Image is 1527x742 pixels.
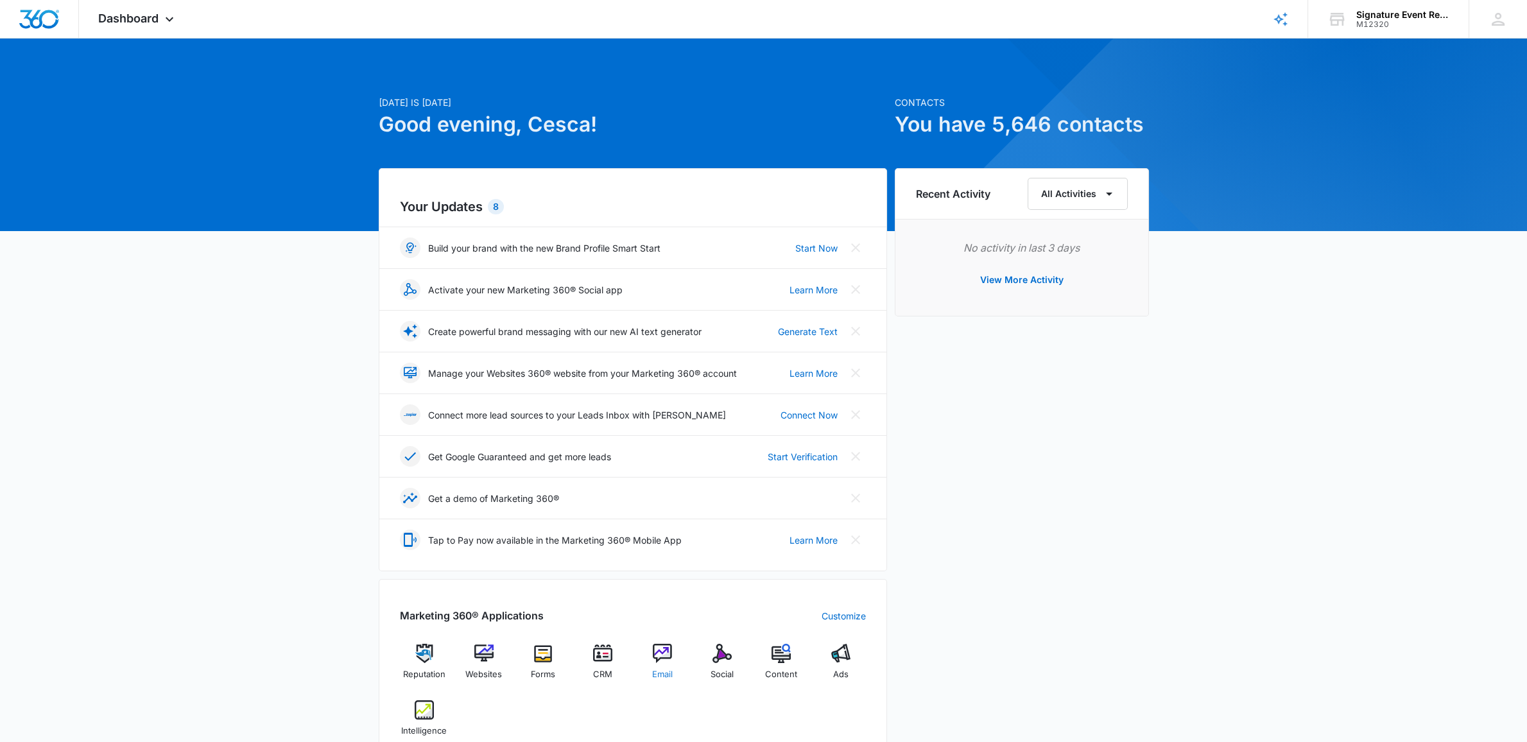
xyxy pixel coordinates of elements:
a: Generate Text [778,325,838,338]
a: Connect Now [781,408,838,422]
h1: Good evening, Cesca! [379,109,887,140]
button: Close [845,363,866,383]
button: Close [845,279,866,300]
span: Forms [531,668,555,681]
p: Contacts [895,96,1149,109]
button: All Activities [1028,178,1128,210]
div: account name [1356,10,1450,20]
a: Start Verification [768,450,838,463]
p: Get Google Guaranteed and get more leads [428,450,611,463]
div: account id [1356,20,1450,29]
a: Websites [459,644,508,690]
button: Close [845,530,866,550]
span: Dashboard [98,12,159,25]
button: View More Activity [967,264,1076,295]
span: CRM [593,668,612,681]
h2: Marketing 360® Applications [400,608,544,623]
button: Close [845,446,866,467]
p: Tap to Pay now available in the Marketing 360® Mobile App [428,533,682,547]
span: Content [765,668,797,681]
a: Email [638,644,687,690]
a: Social [697,644,746,690]
a: Customize [822,609,866,623]
div: 8 [488,199,504,214]
p: Create powerful brand messaging with our new AI text generator [428,325,702,338]
a: Content [757,644,806,690]
button: Close [845,488,866,508]
h6: Recent Activity [916,186,990,202]
button: Close [845,404,866,425]
p: Connect more lead sources to your Leads Inbox with [PERSON_NAME] [428,408,726,422]
a: Learn More [789,367,838,380]
p: Build your brand with the new Brand Profile Smart Start [428,241,660,255]
a: CRM [578,644,628,690]
span: Email [652,668,673,681]
p: Activate your new Marketing 360® Social app [428,283,623,297]
p: No activity in last 3 days [916,240,1128,255]
a: Reputation [400,644,449,690]
span: Intelligence [401,725,447,738]
a: Learn More [789,533,838,547]
button: Close [845,237,866,258]
p: Manage your Websites 360® website from your Marketing 360® account [428,367,737,380]
a: Start Now [795,241,838,255]
span: Reputation [403,668,445,681]
h1: You have 5,646 contacts [895,109,1149,140]
h2: Your Updates [400,197,866,216]
a: Learn More [789,283,838,297]
span: Social [711,668,734,681]
a: Forms [519,644,568,690]
span: Websites [465,668,502,681]
a: Ads [816,644,866,690]
button: Close [845,321,866,341]
p: [DATE] is [DATE] [379,96,887,109]
span: Ads [833,668,849,681]
p: Get a demo of Marketing 360® [428,492,559,505]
